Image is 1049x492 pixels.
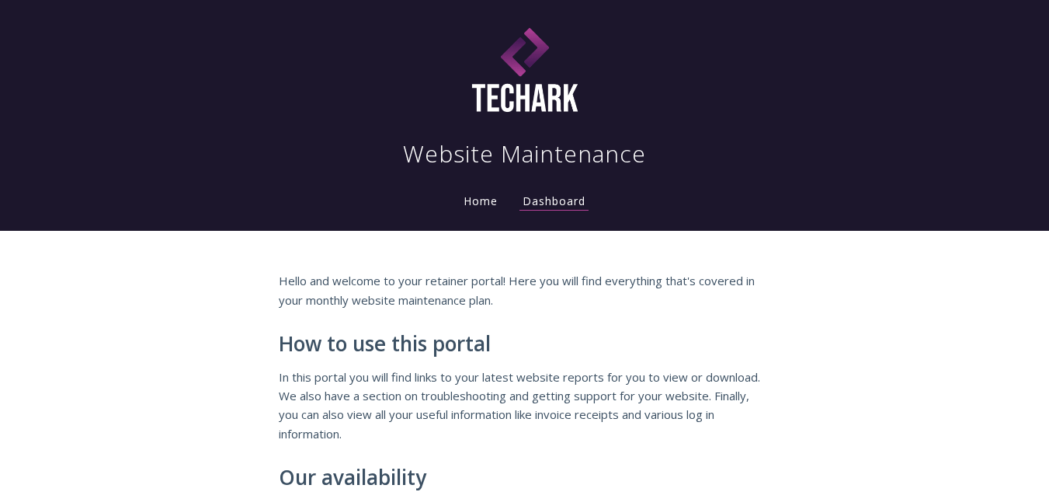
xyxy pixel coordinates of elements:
p: In this portal you will find links to your latest website reports for you to view or download. We... [279,368,771,444]
p: Hello and welcome to your retainer portal! Here you will find everything that's covered in your m... [279,271,771,309]
h2: Our availability [279,466,771,490]
h1: Website Maintenance [403,138,646,169]
a: Dashboard [519,194,589,211]
h2: How to use this portal [279,333,771,356]
a: Home [460,194,501,208]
